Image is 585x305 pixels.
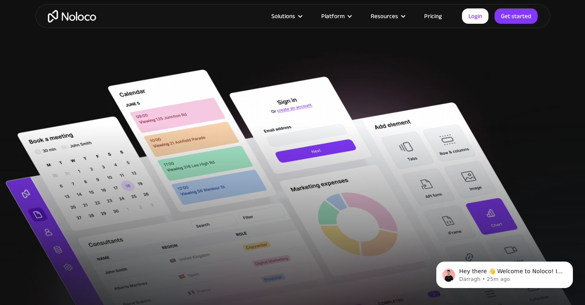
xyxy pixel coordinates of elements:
div: Resources [361,11,414,21]
div: Solutions [261,11,311,21]
a: Pricing [414,11,452,21]
a: home [48,10,96,23]
div: Solutions [271,11,295,21]
div: Resources [371,11,398,21]
div: Platform [311,11,361,21]
div: Platform [321,11,345,21]
iframe: Intercom notifications message [424,245,585,301]
a: Get started [495,8,538,24]
a: Login [462,8,489,24]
